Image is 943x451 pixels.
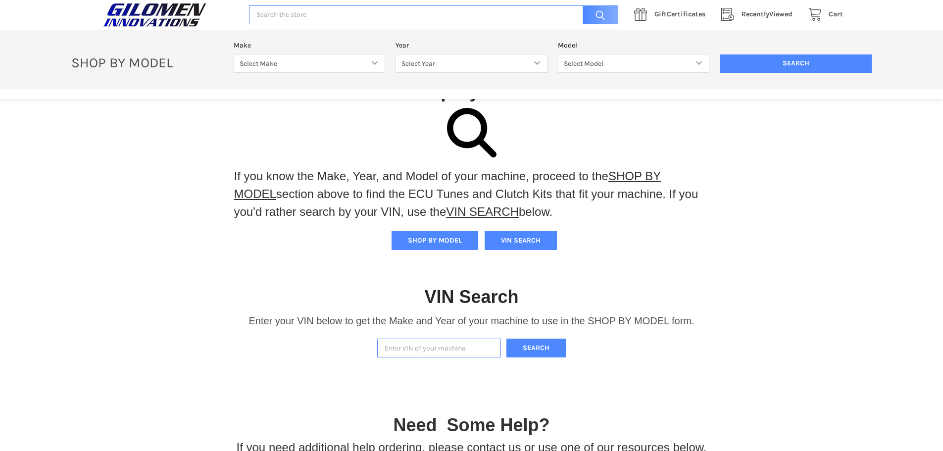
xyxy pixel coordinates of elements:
label: Make [234,40,386,50]
span: Gift [654,10,667,18]
a: Cart [803,8,843,21]
p: Enter your VIN below to get the Make and Year of your machine to use in the SHOP BY MODEL form. [248,313,694,328]
a: RecentlyViewed [716,8,803,21]
span: Certificates [654,10,705,18]
p: SHOP BY MODEL [66,54,229,71]
input: Search the store [249,5,618,25]
a: SHOP BY MODEL [234,169,661,200]
p: If you know the Make, Year, and Model of your machine, proceed to the section above to find the E... [234,167,709,221]
a: VIN SEARCH [446,205,519,218]
span: Recently [742,10,769,18]
input: Enter VIN of your machine [377,339,501,358]
p: Need Some Help? [393,412,549,439]
a: GiftCertificates [629,8,716,21]
button: SHOP BY MODEL [392,231,478,250]
button: Search [506,339,566,358]
button: VIN SEARCH [485,231,557,250]
img: GILOMEN INNOVATIONS [100,2,209,27]
input: Search [578,5,618,25]
span: Cart [829,10,843,18]
input: Search [720,54,872,73]
label: Model [558,40,710,50]
h1: VIN Search [424,286,518,308]
span: Viewed [742,10,793,18]
label: Year [396,40,547,50]
a: GILOMEN INNOVATIONS [100,2,239,27]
